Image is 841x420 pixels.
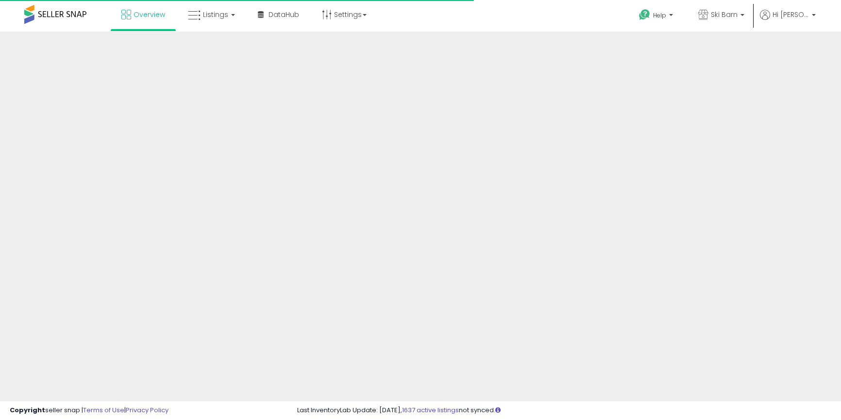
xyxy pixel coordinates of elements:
span: Listings [203,10,228,19]
div: Last InventoryLab Update: [DATE], not synced. [297,406,831,415]
span: Hi [PERSON_NAME] [773,10,809,19]
i: Get Help [639,9,651,21]
i: Click here to read more about un-synced listings. [495,407,501,413]
strong: Copyright [10,405,45,415]
span: Overview [134,10,165,19]
a: Terms of Use [83,405,124,415]
a: 1637 active listings [402,405,459,415]
a: Help [631,1,683,32]
a: Privacy Policy [126,405,168,415]
span: Ski Barn [711,10,738,19]
span: DataHub [269,10,299,19]
span: Help [653,11,666,19]
a: Hi [PERSON_NAME] [760,10,816,32]
div: seller snap | | [10,406,168,415]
